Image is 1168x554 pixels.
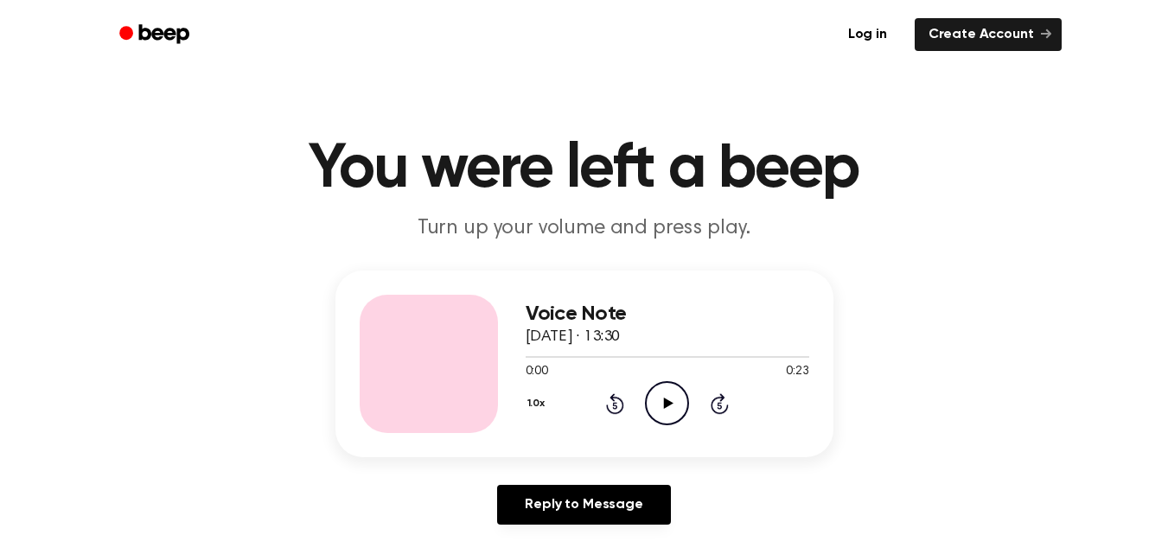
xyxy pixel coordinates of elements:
button: 1.0x [526,389,552,418]
a: Beep [107,18,205,52]
h3: Voice Note [526,302,809,326]
span: 0:00 [526,363,548,381]
p: Turn up your volume and press play. [252,214,916,243]
a: Create Account [915,18,1062,51]
h1: You were left a beep [142,138,1027,201]
a: Reply to Message [497,485,670,525]
span: 0:23 [786,363,808,381]
a: Log in [831,15,904,54]
span: [DATE] · 13:30 [526,329,621,345]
